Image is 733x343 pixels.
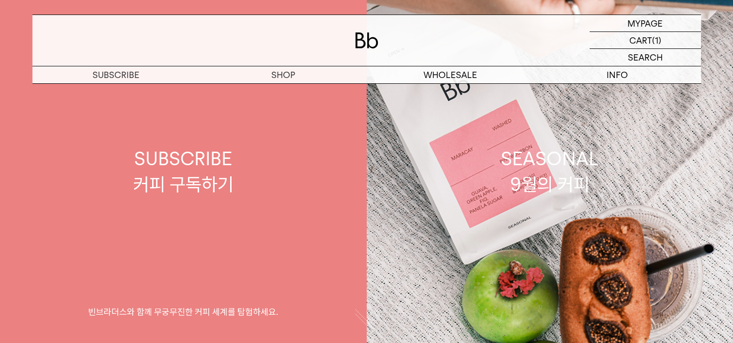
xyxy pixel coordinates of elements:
[501,146,599,197] div: SEASONAL 9월의 커피
[629,32,652,48] p: CART
[627,15,663,31] p: MYPAGE
[133,146,234,197] div: SUBSCRIBE 커피 구독하기
[355,32,378,48] img: 로고
[200,66,367,83] a: SHOP
[628,49,663,66] p: SEARCH
[367,66,534,83] p: WHOLESALE
[534,66,701,83] p: INFO
[32,66,200,83] a: SUBSCRIBE
[590,15,701,32] a: MYPAGE
[652,32,661,48] p: (1)
[590,32,701,49] a: CART (1)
